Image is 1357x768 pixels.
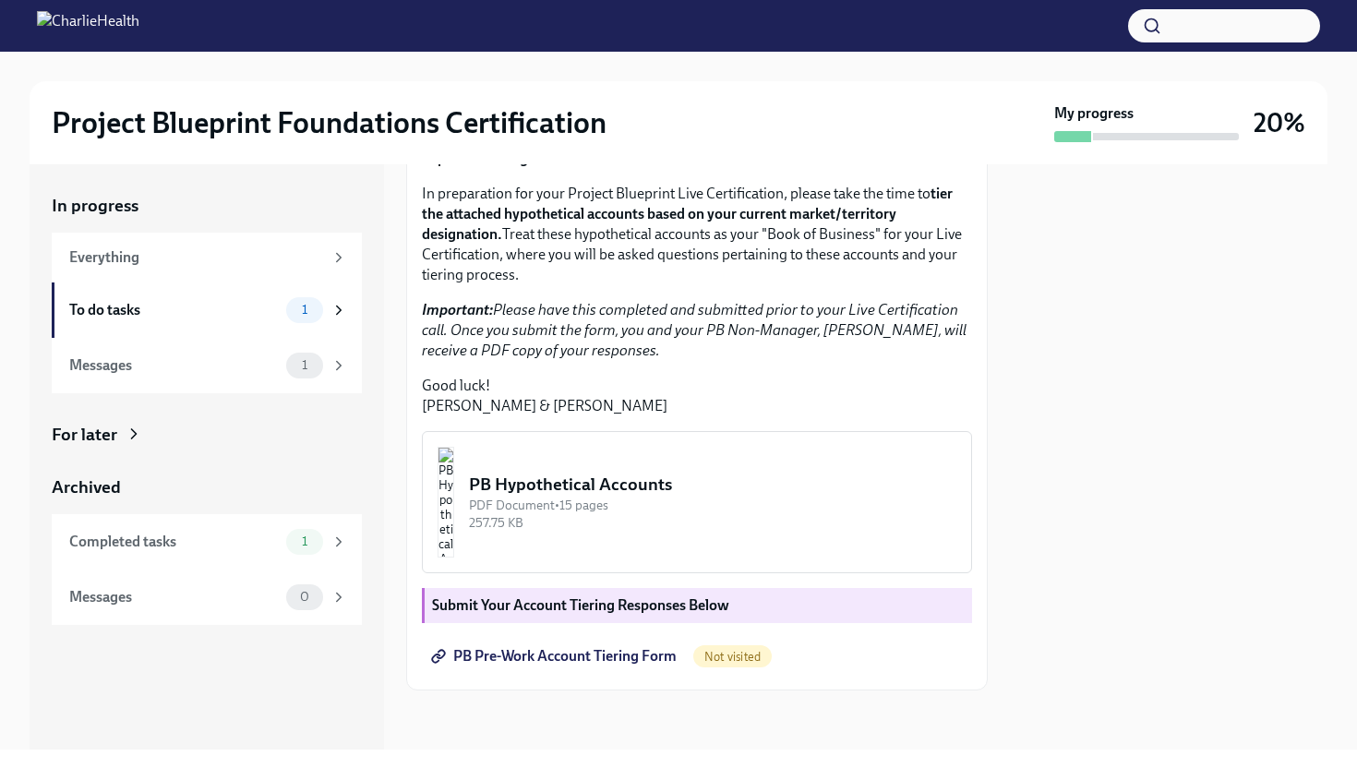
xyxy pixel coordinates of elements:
div: To do tasks [69,300,279,320]
div: PDF Document • 15 pages [469,497,956,514]
div: For later [52,423,117,447]
button: PB Hypothetical AccountsPDF Document•15 pages257.75 KB [422,431,972,573]
a: To do tasks1 [52,282,362,338]
a: Everything [52,233,362,282]
a: Messages0 [52,570,362,625]
a: Completed tasks1 [52,514,362,570]
span: 1 [291,358,318,372]
p: In preparation for your Project Blueprint Live Certification, please take the time to Treat these... [422,184,972,285]
a: For later [52,423,362,447]
div: Everything [69,247,323,268]
a: Messages1 [52,338,362,393]
strong: Submit Your Account Tiering Responses Below [432,596,729,614]
strong: tier the attached hypothetical accounts based on your current market/territory designation. [422,185,953,243]
div: Completed tasks [69,532,279,552]
div: 257.75 KB [469,514,956,532]
div: Messages [69,587,279,607]
div: Messages [69,355,279,376]
a: Archived [52,475,362,499]
span: Not visited [693,650,772,664]
em: Please have this completed and submitted prior to your Live Certification call. Once you submit t... [422,301,967,359]
span: PB Pre-Work Account Tiering Form [435,647,677,666]
a: PB Pre-Work Account Tiering Form [422,638,690,675]
span: 1 [291,303,318,317]
span: 1 [291,534,318,548]
strong: My progress [1054,103,1134,124]
p: Good luck! [PERSON_NAME] & [PERSON_NAME] [422,376,972,416]
h2: Project Blueprint Foundations Certification [52,104,606,141]
a: In progress [52,194,362,218]
span: 0 [289,590,320,604]
h3: 20% [1254,106,1305,139]
div: PB Hypothetical Accounts [469,473,956,497]
strong: Important: [422,301,493,318]
img: CharlieHealth [37,11,139,41]
img: PB Hypothetical Accounts [438,447,454,558]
